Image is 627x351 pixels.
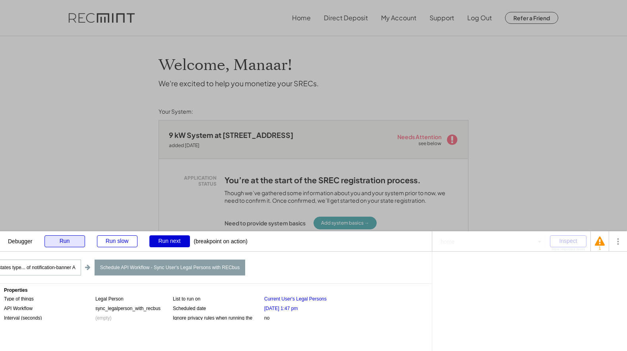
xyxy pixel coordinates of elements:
div: sync_legalperson_with_recbus [95,305,161,312]
div: API Workflow [4,305,95,310]
div: 1 [595,246,605,250]
div: Ignore privacy rules when running the workflow [173,315,264,320]
div: List to run on [173,296,264,301]
div: Properties [4,288,428,293]
div: Debugger [8,231,33,244]
div: Schedule API Workflow - Sync User's Legal Persons with RECbus [95,260,246,275]
div: Interval (seconds) [4,315,95,320]
div: [DATE] 1:47 pm [264,305,298,312]
div: Current User's Legal Persons [264,296,327,302]
div: Run slow [97,235,137,247]
div: no [264,315,269,321]
div: Scheduled date [173,305,264,310]
div: Run [45,235,85,247]
div: (breakpoint on action) [194,231,248,244]
div: Type of things [4,296,95,301]
div: Run next [149,235,190,247]
div: (empty) [95,315,112,321]
div: Legal Person [95,296,124,302]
